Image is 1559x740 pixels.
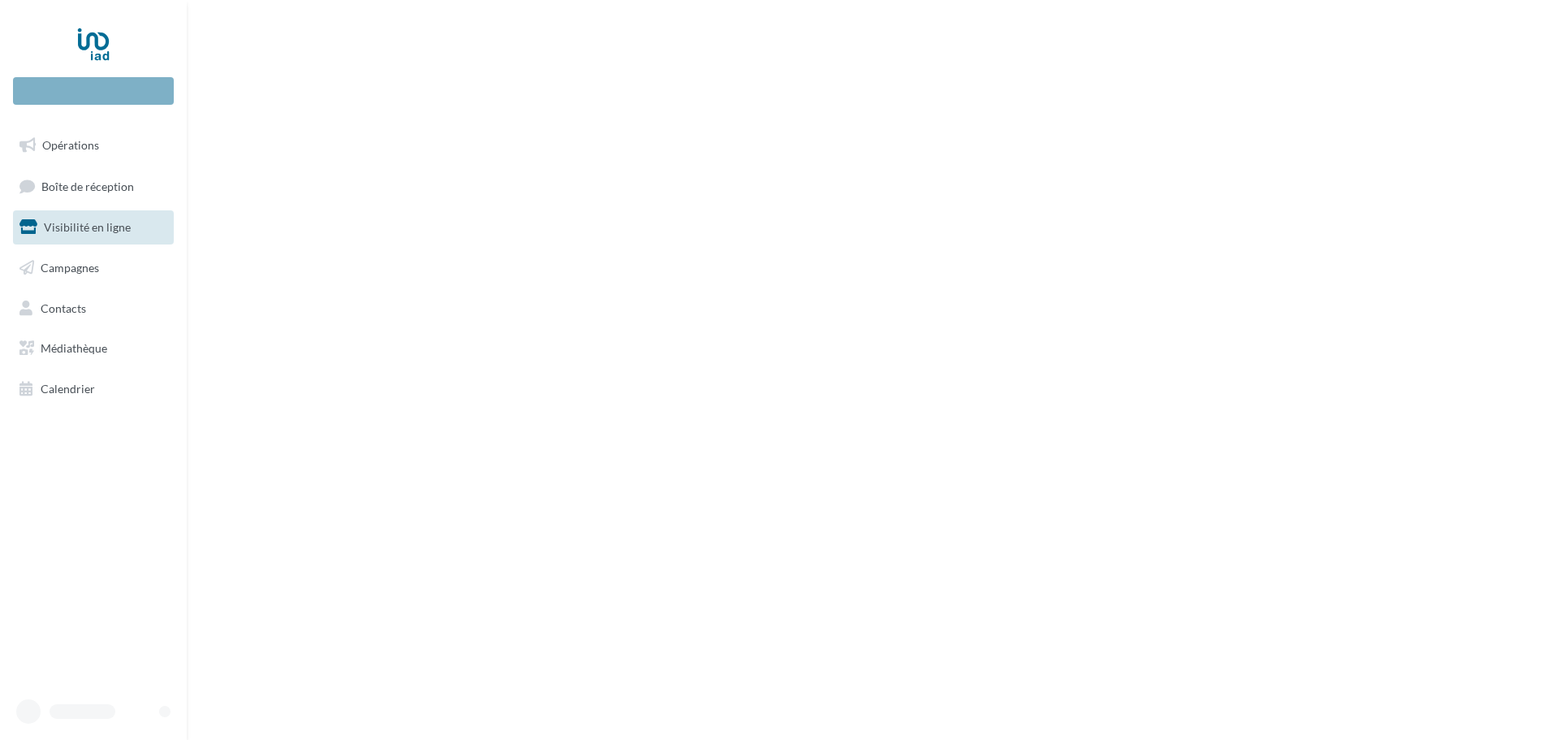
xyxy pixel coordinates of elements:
[10,292,177,326] a: Contacts
[41,179,134,193] span: Boîte de réception
[10,128,177,162] a: Opérations
[10,331,177,366] a: Médiathèque
[10,372,177,406] a: Calendrier
[41,301,86,314] span: Contacts
[41,382,95,396] span: Calendrier
[41,341,107,355] span: Médiathèque
[42,138,99,152] span: Opérations
[10,169,177,204] a: Boîte de réception
[44,220,131,234] span: Visibilité en ligne
[10,210,177,245] a: Visibilité en ligne
[41,261,99,275] span: Campagnes
[10,251,177,285] a: Campagnes
[13,77,174,105] div: Nouvelle campagne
